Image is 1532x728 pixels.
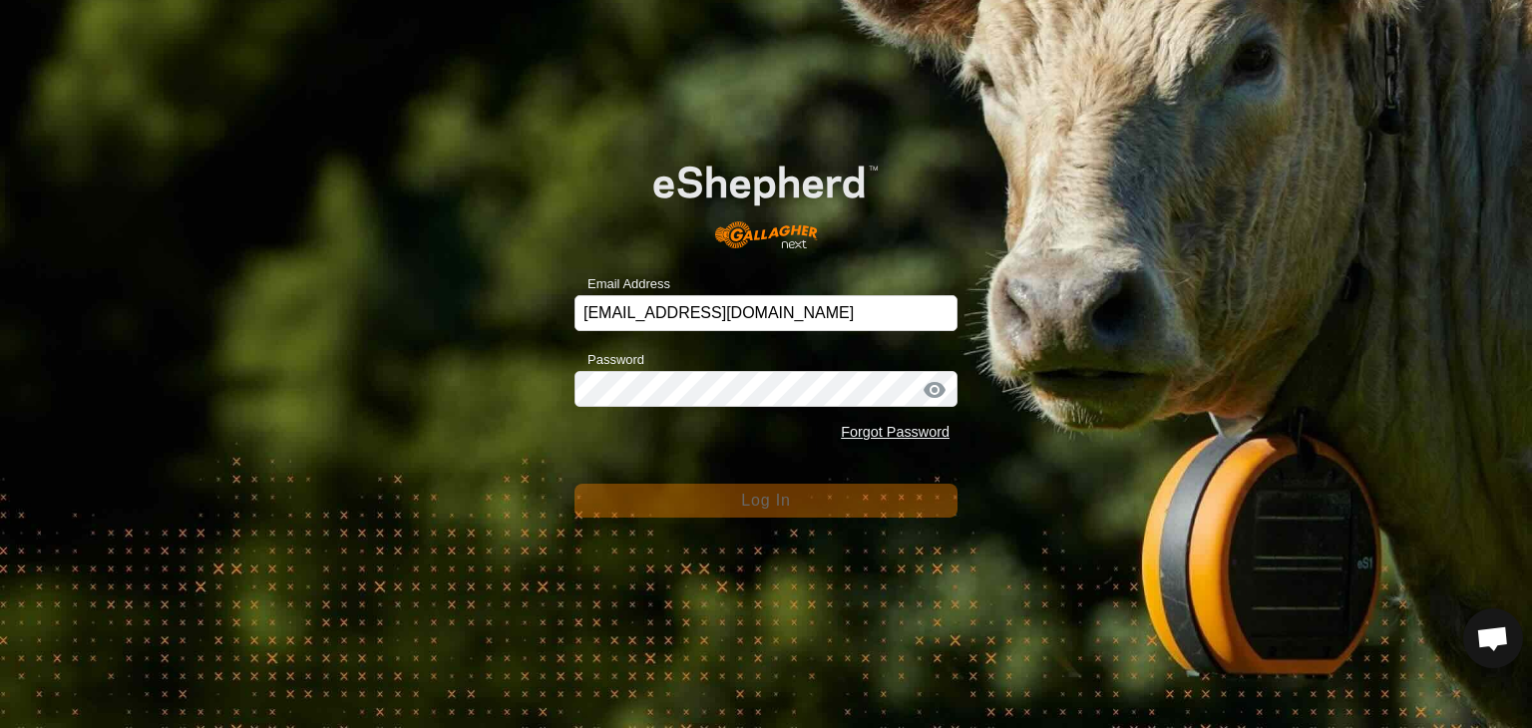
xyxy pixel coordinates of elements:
[574,295,957,331] input: Email Address
[574,274,670,294] label: Email Address
[612,134,919,264] img: E-shepherd Logo
[574,350,644,370] label: Password
[1463,608,1523,668] div: Open chat
[741,492,790,509] span: Log In
[841,424,950,440] a: Forgot Password
[574,484,957,518] button: Log In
